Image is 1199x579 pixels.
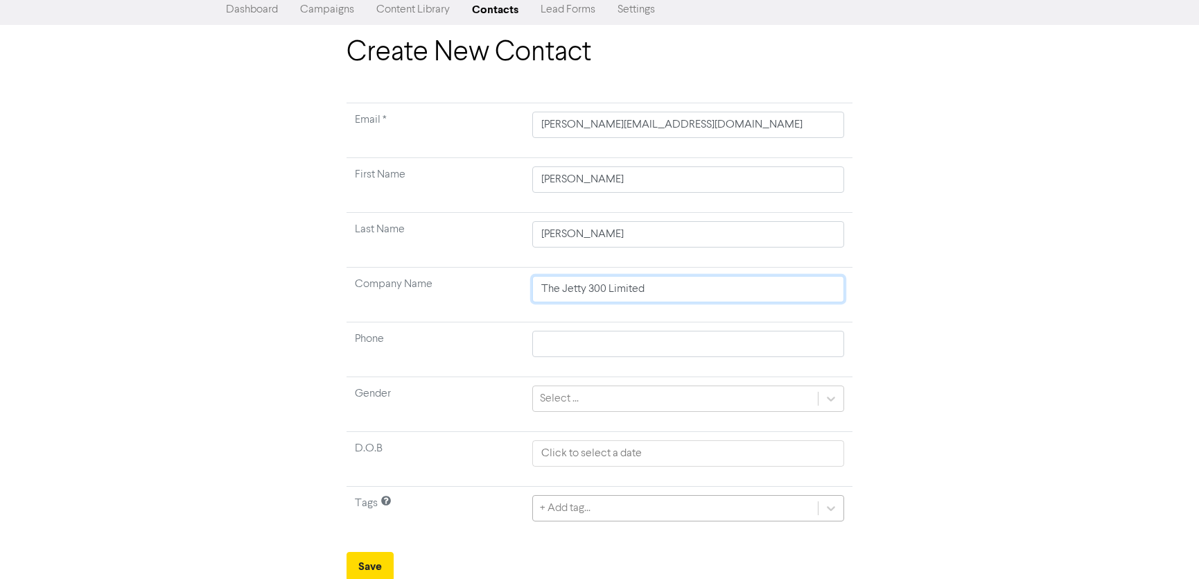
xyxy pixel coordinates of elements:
[347,103,524,158] td: Required
[532,440,844,467] input: Click to select a date
[540,390,579,407] div: Select ...
[347,432,524,487] td: D.O.B
[347,158,524,213] td: First Name
[540,500,590,517] div: + Add tag...
[347,268,524,322] td: Company Name
[347,487,524,542] td: Tags
[347,322,524,377] td: Phone
[347,377,524,432] td: Gender
[347,36,852,69] h1: Create New Contact
[347,213,524,268] td: Last Name
[1130,512,1199,579] iframe: Chat Widget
